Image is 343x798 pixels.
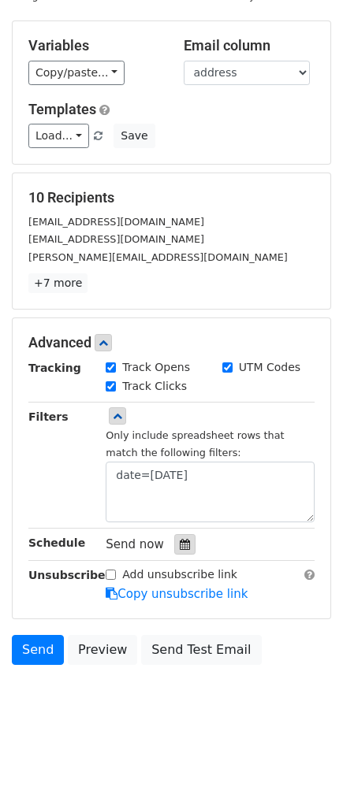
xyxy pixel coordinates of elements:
a: Copy/paste... [28,61,125,85]
a: Send [12,635,64,665]
h5: Advanced [28,334,315,351]
label: Track Opens [122,359,190,376]
label: Add unsubscribe link [122,566,237,583]
span: Send now [106,537,164,551]
small: Only include spreadsheet rows that match the following filters: [106,429,284,459]
a: +7 more [28,273,88,293]
strong: Unsubscribe [28,569,106,581]
button: Save [114,124,155,148]
label: Track Clicks [122,378,187,395]
a: Copy unsubscribe link [106,587,248,601]
a: Load... [28,124,89,148]
h5: Variables [28,37,160,54]
div: 聊天小组件 [264,722,343,798]
a: Preview [68,635,137,665]
small: [PERSON_NAME][EMAIL_ADDRESS][DOMAIN_NAME] [28,251,288,263]
strong: Tracking [28,362,81,374]
h5: 10 Recipients [28,189,315,206]
iframe: Chat Widget [264,722,343,798]
small: [EMAIL_ADDRESS][DOMAIN_NAME] [28,233,204,245]
a: Send Test Email [141,635,261,665]
h5: Email column [184,37,315,54]
strong: Schedule [28,536,85,549]
a: Templates [28,101,96,117]
small: [EMAIL_ADDRESS][DOMAIN_NAME] [28,216,204,228]
label: UTM Codes [239,359,300,376]
strong: Filters [28,410,69,423]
